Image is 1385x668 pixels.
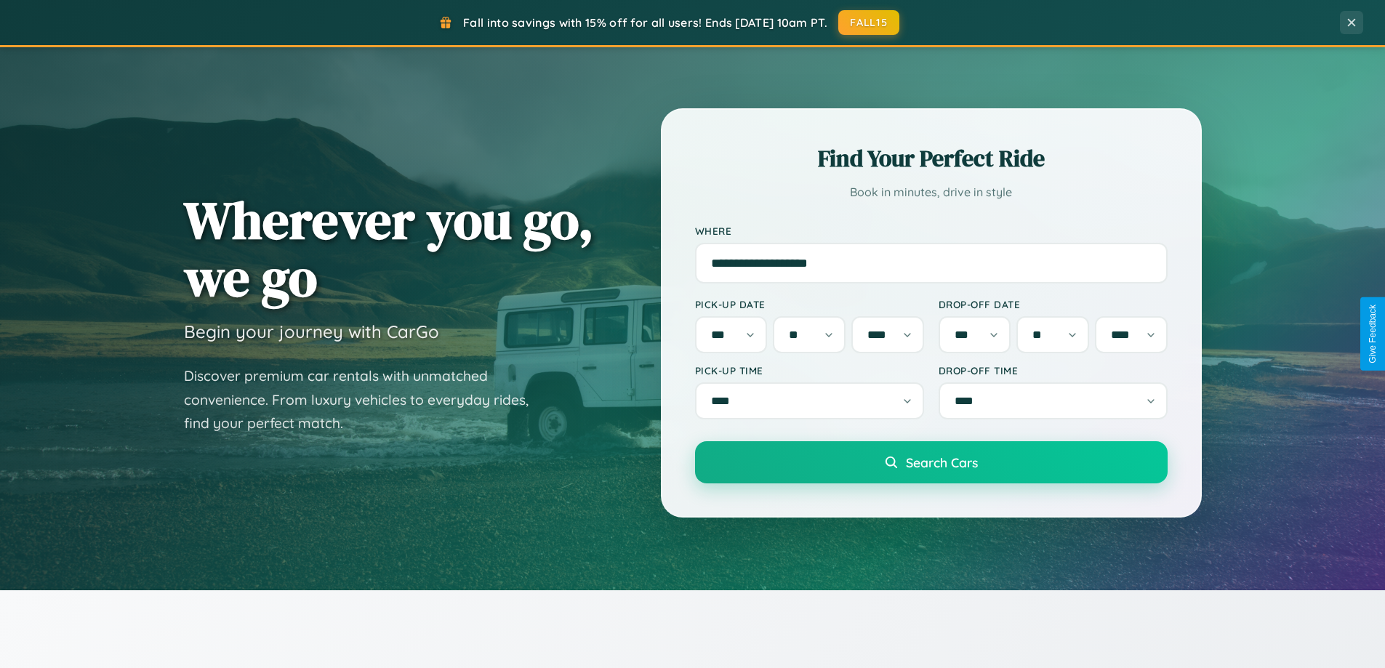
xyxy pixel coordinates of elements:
h2: Find Your Perfect Ride [695,142,1168,174]
span: Fall into savings with 15% off for all users! Ends [DATE] 10am PT. [463,15,827,30]
label: Where [695,225,1168,237]
button: Search Cars [695,441,1168,483]
h1: Wherever you go, we go [184,191,594,306]
span: Search Cars [906,454,978,470]
label: Drop-off Date [939,298,1168,310]
h3: Begin your journey with CarGo [184,321,439,342]
p: Book in minutes, drive in style [695,182,1168,203]
p: Discover premium car rentals with unmatched convenience. From luxury vehicles to everyday rides, ... [184,364,547,435]
label: Pick-up Date [695,298,924,310]
div: Give Feedback [1368,305,1378,363]
label: Pick-up Time [695,364,924,377]
button: FALL15 [838,10,899,35]
label: Drop-off Time [939,364,1168,377]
